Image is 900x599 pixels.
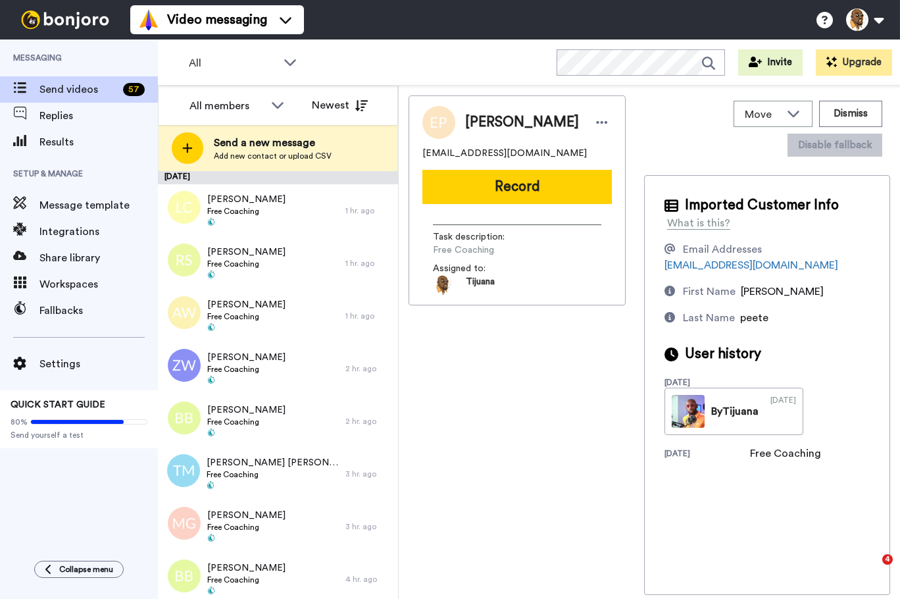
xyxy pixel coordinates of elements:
div: 1 hr. ago [345,205,391,216]
span: [PERSON_NAME] [207,509,286,522]
div: 3 hr. ago [345,521,391,532]
div: 3 hr. ago [345,469,391,479]
img: vm-color.svg [138,9,159,30]
img: bb.png [168,560,201,592]
span: [EMAIL_ADDRESS][DOMAIN_NAME] [422,147,587,160]
span: [PERSON_NAME] [207,298,286,311]
span: Free Coaching [207,575,286,585]
span: Tijuana [466,275,495,295]
span: Free Coaching [207,206,286,217]
span: [PERSON_NAME] [207,404,286,417]
span: Send yourself a test [11,430,147,440]
span: Free Coaching [207,469,339,480]
div: 2 hr. ago [345,416,391,427]
div: 57 [123,83,145,96]
span: Free Coaching [207,417,286,427]
span: Free Coaching [207,364,286,375]
button: Upgrade [816,49,892,76]
span: peete [740,313,768,323]
div: Last Name [683,310,735,326]
img: bb.png [168,402,201,434]
span: Video messaging [167,11,267,29]
button: Collapse menu [34,561,124,578]
img: bj-logo-header-white.svg [16,11,114,29]
span: Assigned to: [433,262,525,275]
span: Workspaces [39,276,158,292]
span: Free Coaching [207,522,286,533]
div: [DATE] [158,171,398,184]
div: All members [189,98,264,114]
div: [DATE] [770,395,796,428]
span: [PERSON_NAME] [207,351,286,364]
span: [PERSON_NAME] [207,246,286,259]
span: Share library [39,250,158,266]
span: [PERSON_NAME] [207,193,286,206]
span: Send a new message [214,135,332,151]
span: Send videos [39,82,118,97]
div: [DATE] [664,448,750,461]
img: zw.png [168,349,201,382]
img: rs.png [168,244,201,276]
img: b7c99114-6dd8-4017-86a1-664df71e599d-thumb.jpg [672,395,705,428]
span: Results [39,134,158,150]
button: Newest [302,92,378,118]
a: ByTijuana[DATE] [664,388,803,435]
span: Free Coaching [207,259,286,269]
span: [PERSON_NAME] [PERSON_NAME] [207,456,339,469]
span: Free Coaching [207,311,286,322]
img: mg.png [168,507,201,540]
div: What is this? [667,215,730,231]
div: 1 hr. ago [345,311,391,321]
span: All [189,55,277,71]
span: Imported Customer Info [685,195,839,215]
div: Free Coaching [750,446,821,461]
span: Add new contact or upload CSV [214,151,332,161]
img: AOh14GhEjaPh0ApFcDEkF8BHeDUOyUOOgDqA3jmRCib0HA [433,275,453,295]
iframe: Intercom live chat [855,554,887,586]
span: Settings [39,356,158,372]
img: aw.png [168,296,201,329]
span: Collapse menu [59,564,113,575]
div: 2 hr. ago [345,363,391,374]
img: Image of Ennist Peete [422,106,455,139]
div: 1 hr. ago [345,258,391,269]
span: Replies [39,108,158,124]
span: Fallbacks [39,303,158,319]
button: Record [422,170,612,204]
span: QUICK START GUIDE [11,400,105,409]
button: Disable fallback [787,134,882,157]
div: First Name [683,284,736,299]
img: tm.png [167,454,200,487]
div: Email Addresses [683,242,762,257]
a: [EMAIL_ADDRESS][DOMAIN_NAME] [664,260,838,271]
span: Move [745,107,780,122]
span: [PERSON_NAME] [741,286,824,297]
span: User history [685,344,761,364]
span: Integrations [39,224,158,240]
div: By Tijuana [711,404,759,419]
img: lc.png [168,191,201,224]
span: Task description : [433,230,525,244]
div: 4 hr. ago [345,574,391,585]
span: Free Coaching [433,244,558,257]
span: Message template [39,197,158,213]
button: Dismiss [819,101,882,127]
span: 4 [882,554,893,565]
button: Invite [738,49,803,76]
span: 80% [11,417,28,427]
span: [PERSON_NAME] [207,561,286,575]
div: [DATE] [664,377,750,388]
span: [PERSON_NAME] [465,113,579,132]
